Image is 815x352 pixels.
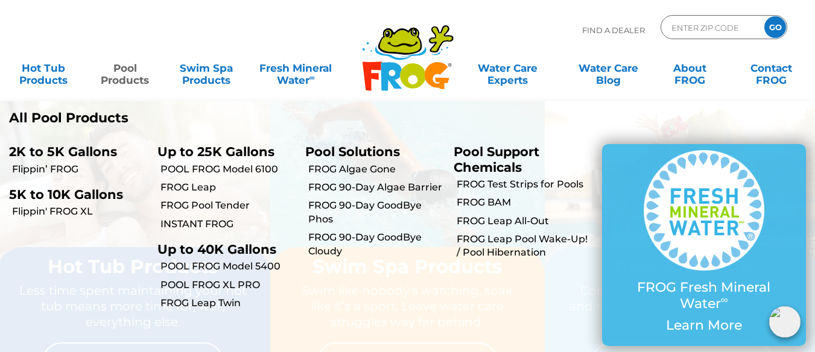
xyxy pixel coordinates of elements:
p: 5K to 10K Gallons [9,187,139,202]
a: POOL FROG XL PRO [160,278,297,292]
a: All Pool Products [9,110,399,126]
a: FROG 90-Day GoodBye Cloudy [308,231,445,258]
a: FROG BAM [457,196,593,209]
a: Fresh MineralWater∞ [256,56,335,80]
a: Pool Solutions [305,144,400,159]
p: 2K to 5K Gallons [9,144,139,159]
a: Hot TubProducts [12,56,75,80]
a: PoolProducts [94,56,157,80]
a: FROG Leap All-Out [457,215,593,228]
p: Learn More [626,318,782,333]
a: Swim SpaProducts [175,56,238,80]
p: Up to 40K Gallons [157,242,288,257]
p: Up to 25K Gallons [157,144,288,159]
a: FROG Leap [160,181,297,194]
a: Water CareExperts [456,56,559,80]
a: POOL FROG Model 6100 [160,163,297,176]
a: FROG Pool Tender [160,199,297,212]
a: FROG Leap Pool Wake-Up! / Pool Hibernation [457,233,593,260]
a: FROG 90-Day Algae Barrier [308,181,445,194]
sup: ∞ [309,73,315,82]
input: GO [764,16,786,38]
img: openIcon [769,306,801,338]
a: Water CareBlog [577,56,640,80]
p: FROG Fresh Mineral Water [626,280,782,312]
a: FROG Fresh Mineral Water∞ Learn More [626,150,782,339]
a: POOL FROG Model 5400 [160,260,297,273]
a: Flippin’ FROG [12,163,148,176]
p: Find A Dealer [582,15,645,45]
a: Flippin' FROG XL [12,205,148,218]
a: AboutFROG [658,56,721,80]
a: FROG Test Strips for Pools [457,178,593,191]
a: FROG 90-Day GoodBye Phos [308,199,445,226]
a: FROG Leap Twin [160,297,297,310]
a: INSTANT FROG [160,218,297,231]
sup: ∞ [721,294,728,306]
a: FROG Algae Gone [308,163,445,176]
p: Pool Support Chemicals [454,144,584,174]
a: ContactFROG [740,56,803,80]
input: Zip Code Form [670,19,752,36]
